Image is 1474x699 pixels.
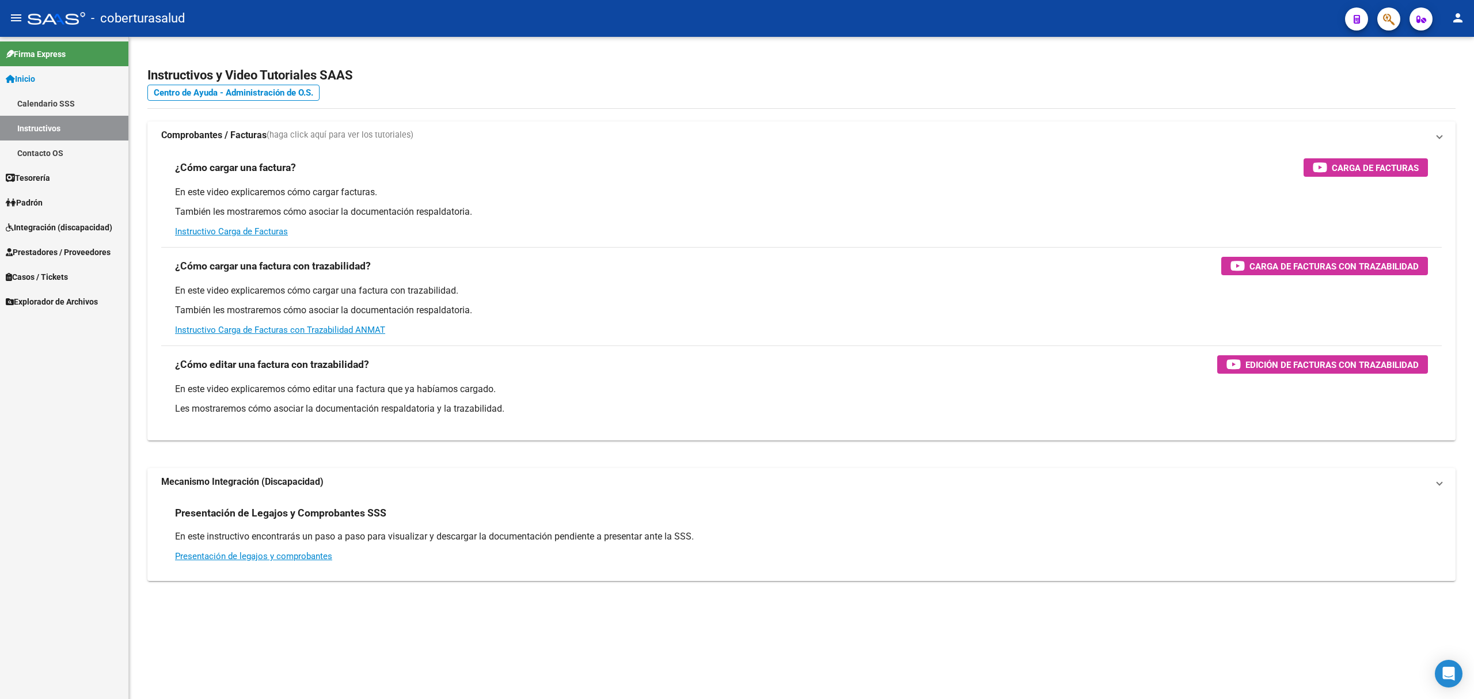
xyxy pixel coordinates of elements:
[91,6,185,31] span: - coberturasalud
[6,246,111,259] span: Prestadores / Proveedores
[175,383,1428,396] p: En este video explicaremos cómo editar una factura que ya habíamos cargado.
[9,11,23,25] mat-icon: menu
[175,284,1428,297] p: En este video explicaremos cómo cargar una factura con trazabilidad.
[147,149,1456,440] div: Comprobantes / Facturas(haga click aquí para ver los tutoriales)
[175,186,1428,199] p: En este video explicaremos cómo cargar facturas.
[147,64,1456,86] h2: Instructivos y Video Tutoriales SAAS
[175,530,1428,543] p: En este instructivo encontrarás un paso a paso para visualizar y descargar la documentación pendi...
[175,206,1428,218] p: También les mostraremos cómo asociar la documentación respaldatoria.
[1332,161,1419,175] span: Carga de Facturas
[267,129,413,142] span: (haga click aquí para ver los tutoriales)
[175,325,385,335] a: Instructivo Carga de Facturas con Trazabilidad ANMAT
[175,258,371,274] h3: ¿Cómo cargar una factura con trazabilidad?
[175,304,1428,317] p: También les mostraremos cómo asociar la documentación respaldatoria.
[6,196,43,209] span: Padrón
[1435,660,1462,687] div: Open Intercom Messenger
[175,402,1428,415] p: Les mostraremos cómo asociar la documentación respaldatoria y la trazabilidad.
[175,505,386,521] h3: Presentación de Legajos y Comprobantes SSS
[1249,259,1419,273] span: Carga de Facturas con Trazabilidad
[1217,355,1428,374] button: Edición de Facturas con Trazabilidad
[6,48,66,60] span: Firma Express
[147,121,1456,149] mat-expansion-panel-header: Comprobantes / Facturas(haga click aquí para ver los tutoriales)
[6,73,35,85] span: Inicio
[6,295,98,308] span: Explorador de Archivos
[6,271,68,283] span: Casos / Tickets
[1304,158,1428,177] button: Carga de Facturas
[6,221,112,234] span: Integración (discapacidad)
[147,85,320,101] a: Centro de Ayuda - Administración de O.S.
[161,476,324,488] strong: Mecanismo Integración (Discapacidad)
[6,172,50,184] span: Tesorería
[1245,358,1419,372] span: Edición de Facturas con Trazabilidad
[1221,257,1428,275] button: Carga de Facturas con Trazabilidad
[175,356,369,373] h3: ¿Cómo editar una factura con trazabilidad?
[1451,11,1465,25] mat-icon: person
[175,226,288,237] a: Instructivo Carga de Facturas
[175,551,332,561] a: Presentación de legajos y comprobantes
[147,496,1456,581] div: Mecanismo Integración (Discapacidad)
[147,468,1456,496] mat-expansion-panel-header: Mecanismo Integración (Discapacidad)
[161,129,267,142] strong: Comprobantes / Facturas
[175,159,296,176] h3: ¿Cómo cargar una factura?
